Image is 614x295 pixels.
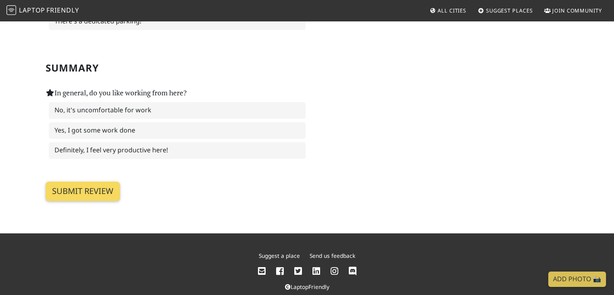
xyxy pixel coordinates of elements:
[475,3,536,18] a: Suggest Places
[438,7,466,14] span: All Cities
[46,6,79,15] span: Friendly
[46,181,120,201] input: Submit review
[49,122,306,139] label: Yes, I got some work done
[6,4,79,18] a: LaptopFriendly LaptopFriendly
[426,3,469,18] a: All Cities
[541,3,605,18] a: Join Community
[552,7,602,14] span: Join Community
[49,13,306,30] label: There's a dedicated parking!
[285,282,329,290] a: LaptopFriendly
[49,102,306,119] label: No, it's uncomfortable for work
[486,7,533,14] span: Suggest Places
[19,6,45,15] span: Laptop
[46,87,187,99] label: In general, do you like working from here?
[6,5,16,15] img: LaptopFriendly
[49,142,306,159] label: Definitely, I feel very productive here!
[46,62,569,74] h2: Summary
[259,252,300,259] a: Suggest a place
[310,252,355,259] a: Send us feedback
